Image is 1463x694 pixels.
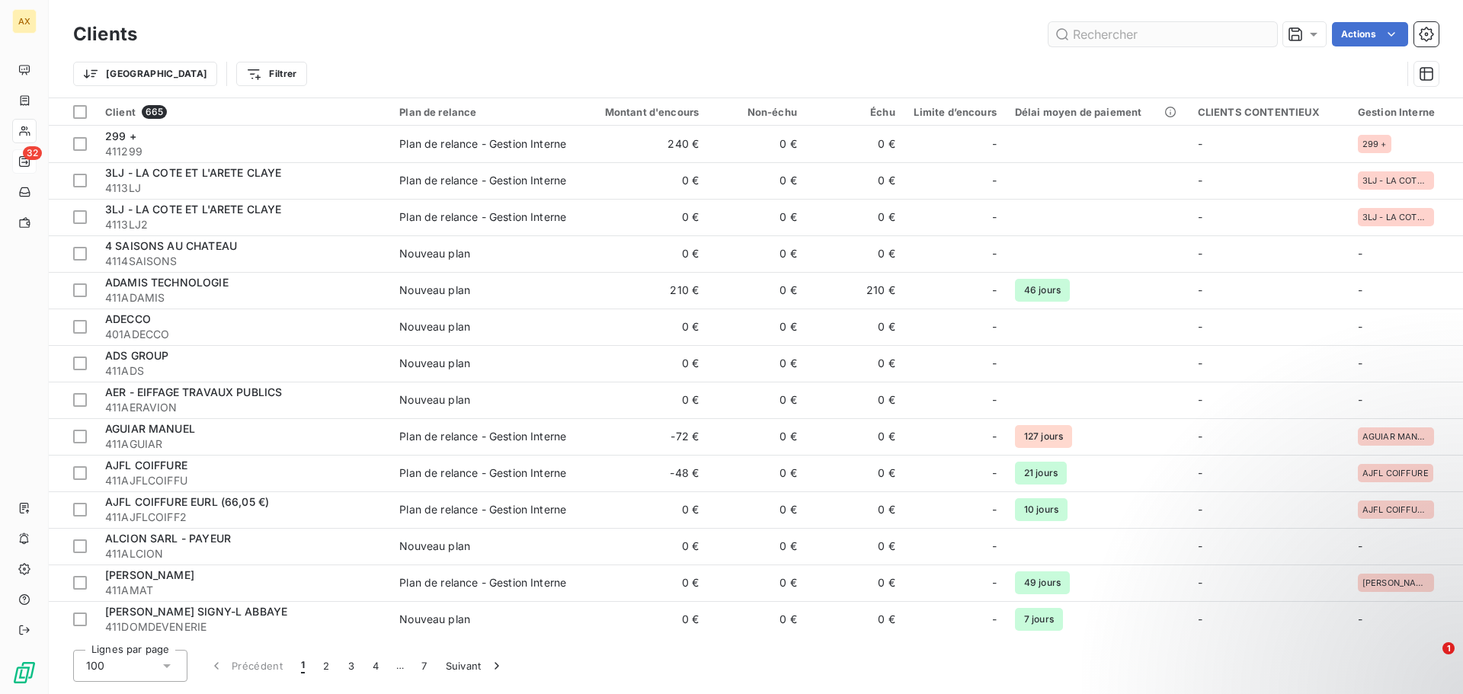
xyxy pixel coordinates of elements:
[992,319,997,334] span: -
[992,502,997,517] span: -
[200,650,292,682] button: Précédent
[412,650,436,682] button: 7
[1358,247,1362,260] span: -
[577,309,709,345] td: 0 €
[399,356,470,371] div: Nouveau plan
[708,235,806,272] td: 0 €
[1358,320,1362,333] span: -
[992,575,997,590] span: -
[806,199,904,235] td: 0 €
[577,235,709,272] td: 0 €
[105,217,381,232] span: 4113LJ2
[105,400,381,415] span: 411AERAVION
[105,106,136,118] span: Client
[577,528,709,564] td: 0 €
[399,612,470,627] div: Nouveau plan
[1358,393,1362,406] span: -
[806,564,904,601] td: 0 €
[577,382,709,418] td: 0 €
[142,105,167,119] span: 665
[1411,642,1448,679] iframe: Intercom live chat
[1198,539,1202,552] span: -
[992,356,997,371] span: -
[236,62,306,86] button: Filtrer
[12,9,37,34] div: AX
[105,181,381,196] span: 4113LJ
[1198,430,1202,443] span: -
[992,429,997,444] span: -
[314,650,338,682] button: 2
[105,203,282,216] span: 3LJ - LA COTE ET L'ARETE CLAYE
[708,528,806,564] td: 0 €
[105,327,381,342] span: 401ADECCO
[399,209,566,225] div: Plan de relance - Gestion Interne
[914,106,997,118] div: Limite d’encours
[577,199,709,235] td: 0 €
[577,455,709,491] td: -48 €
[806,272,904,309] td: 210 €
[399,283,470,298] div: Nouveau plan
[399,136,566,152] div: Plan de relance - Gestion Interne
[992,209,997,225] span: -
[105,239,237,252] span: 4 SAISONS AU CHATEAU
[1015,498,1068,521] span: 10 jours
[105,568,194,581] span: [PERSON_NAME]
[105,437,381,452] span: 411AGUIAR
[577,601,709,638] td: 0 €
[1332,22,1408,46] button: Actions
[806,235,904,272] td: 0 €
[992,539,997,554] span: -
[105,144,381,159] span: 411299
[806,345,904,382] td: 0 €
[806,601,904,638] td: 0 €
[1198,320,1202,333] span: -
[105,276,229,289] span: ADAMIS TECHNOLOGIE
[1362,505,1429,514] span: AJFL COIFFURE EURL (66,05 €)
[806,491,904,528] td: 0 €
[708,309,806,345] td: 0 €
[105,459,187,472] span: AJFL COIFFURE
[806,309,904,345] td: 0 €
[105,363,381,379] span: 411ADS
[292,650,314,682] button: 1
[806,528,904,564] td: 0 €
[399,246,470,261] div: Nouveau plan
[992,465,997,481] span: -
[105,532,231,545] span: ALCION SARL - PAYEUR
[577,162,709,199] td: 0 €
[105,510,381,525] span: 411AJFLCOIFF2
[806,382,904,418] td: 0 €
[1198,174,1202,187] span: -
[437,650,514,682] button: Suivant
[577,345,709,382] td: 0 €
[586,106,699,118] div: Montant d'encours
[1198,247,1202,260] span: -
[806,418,904,455] td: 0 €
[577,418,709,455] td: -72 €
[806,126,904,162] td: 0 €
[399,392,470,408] div: Nouveau plan
[1198,283,1202,296] span: -
[1362,432,1429,441] span: AGUIAR MANUEL
[1358,539,1362,552] span: -
[1158,546,1463,653] iframe: Intercom notifications message
[577,491,709,528] td: 0 €
[1015,608,1063,631] span: 7 jours
[1015,462,1067,485] span: 21 jours
[708,162,806,199] td: 0 €
[717,106,797,118] div: Non-échu
[339,650,363,682] button: 3
[992,612,997,627] span: -
[1015,106,1180,118] div: Délai moyen de paiement
[105,385,282,398] span: AER - EIFFAGE TRAVAUX PUBLICS
[992,136,997,152] span: -
[1362,469,1429,478] span: AJFL COIFFURE
[708,199,806,235] td: 0 €
[577,564,709,601] td: 0 €
[992,173,997,188] span: -
[105,619,381,635] span: 411DOMDEVENERIE
[1362,139,1387,149] span: 299 +
[399,429,566,444] div: Plan de relance - Gestion Interne
[708,455,806,491] td: 0 €
[1442,642,1455,654] span: 1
